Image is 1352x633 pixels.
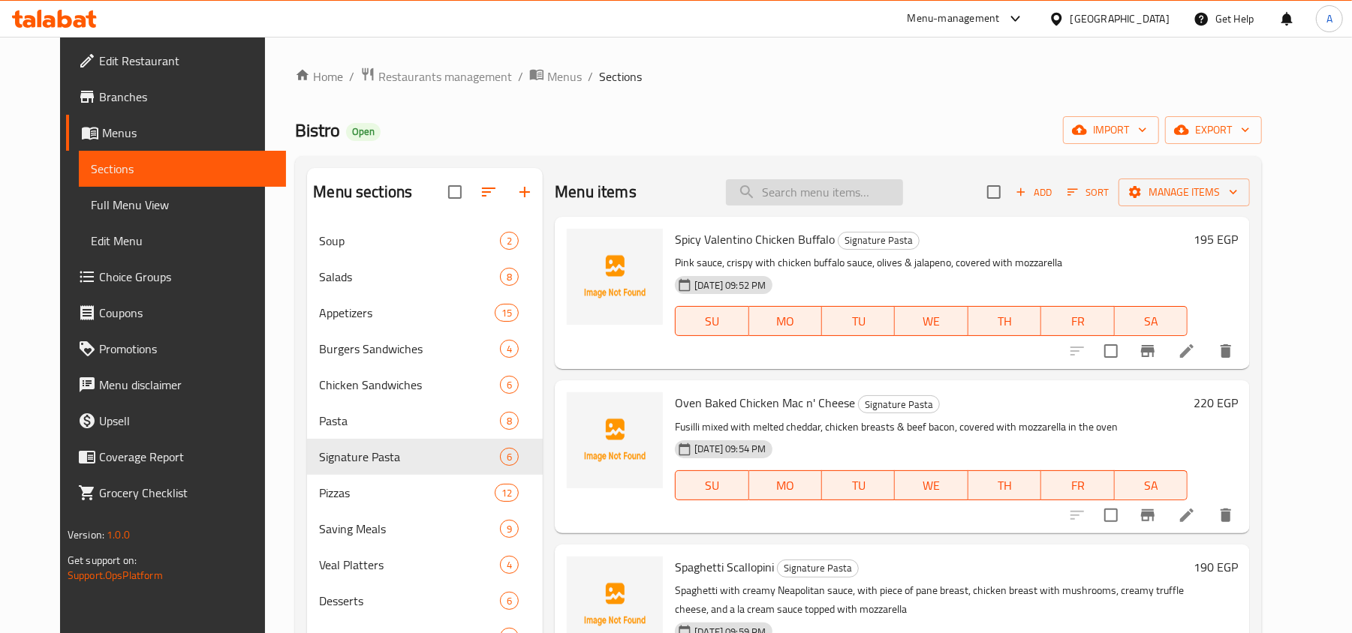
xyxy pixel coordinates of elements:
div: Desserts [319,592,500,610]
img: Oven Baked Chicken Mac n' Cheese [567,392,663,488]
a: Grocery Checklist [66,475,286,511]
img: Spicy Valentino Chicken Buffalo [567,229,663,325]
h6: 195 EGP [1194,229,1238,250]
h6: 220 EGP [1194,392,1238,413]
h6: 190 EGP [1194,556,1238,577]
div: Chicken Sandwiches6 [307,367,543,403]
span: export [1177,121,1250,139]
span: 9 [501,522,518,536]
span: Version: [68,525,104,544]
h2: Menu sections [313,181,412,203]
span: WE [901,475,962,496]
span: 4 [501,342,518,356]
div: items [500,232,519,250]
div: Signature Pasta6 [307,439,543,475]
span: Pasta [319,412,500,430]
span: Spicy Valentino Chicken Buffalo [675,228,835,250]
button: Manage items [1119,178,1250,206]
span: MO [755,310,816,332]
button: TH [968,306,1041,336]
div: Desserts6 [307,583,543,619]
a: Edit Menu [79,223,286,259]
button: WE [895,306,968,336]
span: Restaurants management [378,67,512,85]
div: items [500,520,519,538]
span: 4 [501,558,518,572]
div: Veal Platters [319,556,500,574]
span: Select all sections [439,176,471,208]
span: Sort [1067,184,1109,201]
button: Sort [1064,181,1113,204]
button: FR [1041,470,1114,500]
span: Saving Meals [319,520,500,538]
button: delete [1208,333,1244,369]
div: items [500,412,519,430]
p: Pink sauce, crispy with chicken buffalo sauce, olives & jalapeno, covered with mozzarella [675,253,1188,272]
span: Signature Pasta [778,559,858,577]
span: Coverage Report [99,448,274,466]
div: items [500,448,519,466]
span: Add [1013,184,1054,201]
span: Manage items [1131,183,1238,202]
div: Signature Pasta [319,448,500,466]
button: FR [1041,306,1114,336]
span: Edit Restaurant [99,52,274,70]
div: Appetizers15 [307,295,543,331]
span: Select section [978,176,1010,208]
a: Edit Restaurant [66,43,286,79]
span: Sections [91,160,274,178]
p: Fusilli mixed with melted cheddar, chicken breasts & beef bacon, covered with mozzarella in the oven [675,418,1188,436]
span: Menus [547,67,582,85]
div: Signature Pasta [777,559,859,577]
span: 8 [501,270,518,284]
div: items [500,592,519,610]
span: FR [1047,310,1108,332]
button: WE [895,470,968,500]
button: export [1165,116,1262,144]
a: Branches [66,79,286,115]
span: Menus [102,124,274,142]
li: / [588,67,593,85]
div: items [500,556,519,574]
span: FR [1047,475,1108,496]
span: Appetizers [319,304,495,322]
span: Full Menu View [91,196,274,214]
input: search [726,179,903,205]
div: Signature Pasta [858,395,940,413]
span: TH [974,475,1035,496]
span: 6 [501,378,518,392]
div: Pizzas12 [307,475,543,511]
span: Spaghetti Scallopini [675,556,774,578]
a: Coupons [66,295,286,331]
div: Soup2 [307,223,543,259]
span: WE [901,310,962,332]
button: MO [749,306,822,336]
span: Add item [1010,181,1058,204]
nav: breadcrumb [295,67,1262,86]
span: TU [828,310,889,332]
span: import [1075,121,1147,139]
a: Support.OpsPlatform [68,565,163,585]
span: Select to update [1095,335,1127,367]
a: Choice Groups [66,259,286,295]
span: Burgers Sandwiches [319,340,500,358]
span: Signature Pasta [859,396,939,413]
span: Open [346,125,381,138]
span: Select to update [1095,499,1127,531]
div: items [495,304,519,322]
span: 15 [495,306,518,320]
div: Open [346,123,381,141]
a: Full Menu View [79,187,286,223]
span: MO [755,475,816,496]
span: Coupons [99,304,274,322]
div: items [500,340,519,358]
span: Soup [319,232,500,250]
div: [GEOGRAPHIC_DATA] [1070,10,1170,27]
a: Menus [529,67,582,86]
span: Pizzas [319,484,495,502]
span: Salads [319,268,500,286]
span: Oven Baked Chicken Mac n' Cheese [675,391,855,414]
button: import [1063,116,1159,144]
